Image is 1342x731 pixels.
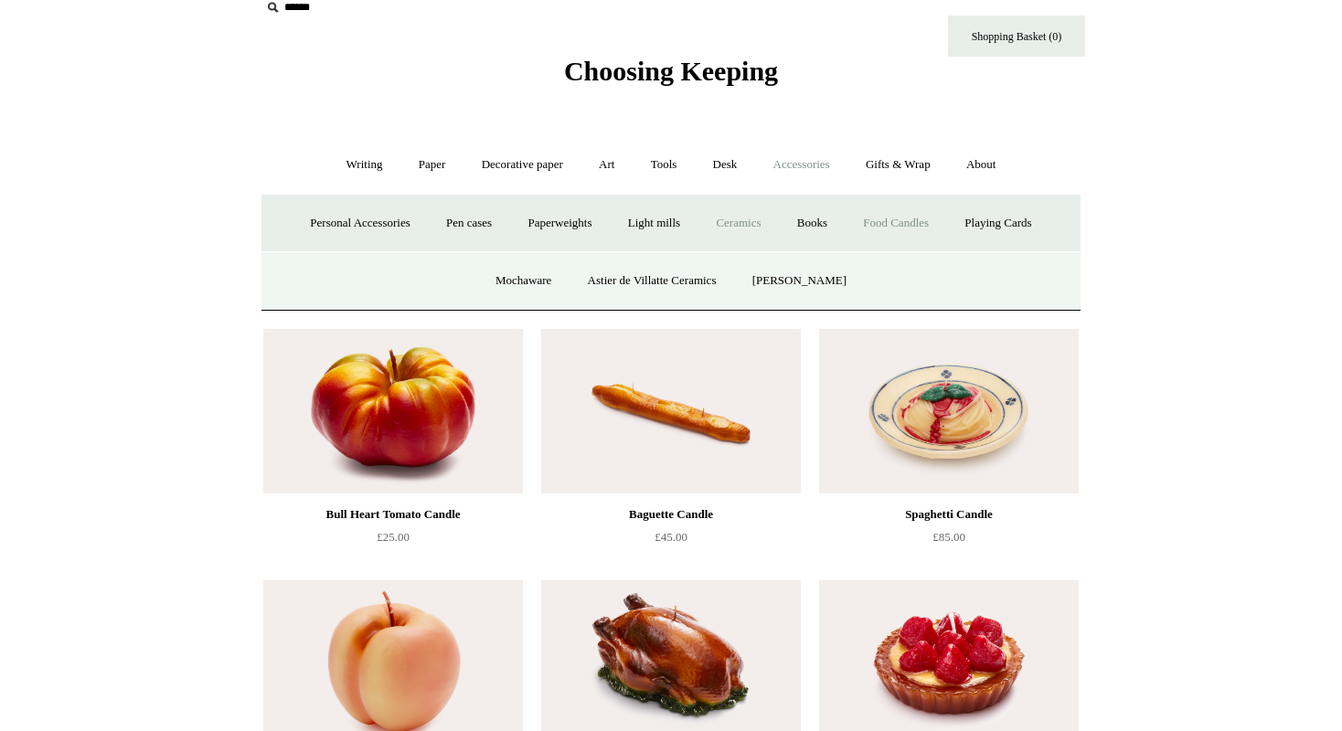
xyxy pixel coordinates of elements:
[781,199,844,248] a: Books
[402,141,463,189] a: Paper
[948,199,1048,248] a: Playing Cards
[564,70,778,83] a: Choosing Keeping
[465,141,580,189] a: Decorative paper
[699,199,777,248] a: Ceramics
[541,329,801,493] img: Baguette Candle
[268,503,518,525] div: Bull Heart Tomato Candle
[612,199,697,248] a: Light mills
[819,329,1079,493] img: Spaghetti Candle
[330,141,399,189] a: Writing
[546,503,796,525] div: Baguette Candle
[541,329,801,493] a: Baguette Candle Baguette Candle
[847,199,945,248] a: Food Candles
[511,199,608,248] a: Paperweights
[377,530,410,544] span: £25.00
[263,503,523,578] a: Bull Heart Tomato Candle £25.00
[932,530,965,544] span: £85.00
[430,199,508,248] a: Pen cases
[697,141,754,189] a: Desk
[293,199,426,248] a: Personal Accessories
[263,329,523,493] img: Bull Heart Tomato Candle
[582,141,631,189] a: Art
[634,141,694,189] a: Tools
[564,56,778,86] span: Choosing Keeping
[849,141,947,189] a: Gifts & Wrap
[263,329,523,493] a: Bull Heart Tomato Candle Bull Heart Tomato Candle
[541,503,801,578] a: Baguette Candle £45.00
[479,257,568,305] a: Mochaware
[757,141,847,189] a: Accessories
[948,16,1085,57] a: Shopping Basket (0)
[571,257,733,305] a: Astier de Villatte Ceramics
[736,257,863,305] a: [PERSON_NAME]
[824,503,1074,525] div: Spaghetti Candle
[655,530,687,544] span: £45.00
[819,329,1079,493] a: Spaghetti Candle Spaghetti Candle
[950,141,1013,189] a: About
[819,503,1079,578] a: Spaghetti Candle £85.00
